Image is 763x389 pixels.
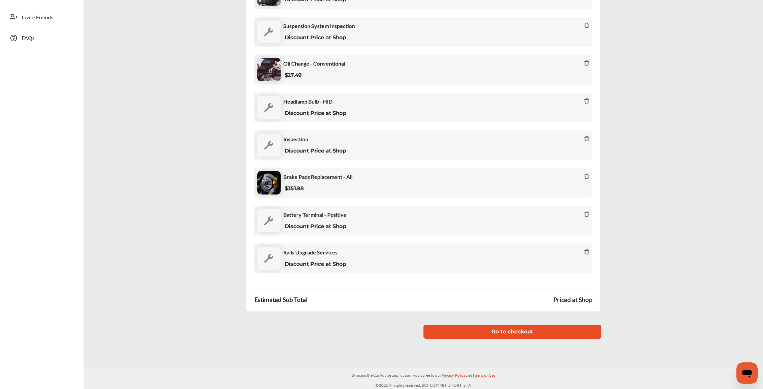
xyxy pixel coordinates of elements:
div: Priced at Shop [553,296,593,303]
b: Discount Price at Shop [285,148,346,154]
img: default_wrench_icon.d1a43860.svg [257,96,281,119]
b: Discount Price at Shop [285,34,346,41]
img: default_wrench_icon.d1a43860.svg [257,20,281,43]
span: $CI_COMMIT_SHORT_SHA [421,383,471,388]
span: Inspection [283,136,308,142]
a: FAQs [6,29,77,47]
span: Suspension System Inspection [283,23,355,29]
span: Battery Terminal - Positive [283,211,347,218]
span: FAQs [22,35,35,43]
img: brake-pads-replacement-thumb.jpg [257,171,281,195]
img: default_wrench_icon.d1a43860.svg [257,134,281,157]
iframe: Button to launch messaging window [736,362,758,384]
span: Invite Friends [22,14,53,23]
img: default_wrench_icon.d1a43860.svg [257,209,281,232]
span: Rails Upgrade Services [283,249,338,255]
a: Privacy Policy [441,372,466,382]
a: Invite Friends [6,9,77,26]
b: $27.49 [285,72,302,78]
span: Headlamp Bulb - HID [283,98,333,105]
b: Discount Price at Shop [285,110,346,116]
p: By using the CarAdvise application, you agree to our and [84,372,763,379]
img: oil-change-thumb.jpg [257,58,281,81]
a: Terms of Use [472,372,495,382]
span: Brake Pads Replacement - All [283,174,353,180]
b: Discount Price at Shop [285,261,346,267]
button: Go to checkout [423,325,601,338]
div: Estimated Sub Total [254,296,308,303]
b: $351.98 [285,185,304,192]
b: Discount Price at Shop [285,223,346,229]
img: default_wrench_icon.d1a43860.svg [257,247,281,270]
span: Oil Change - Conventional [283,60,345,67]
